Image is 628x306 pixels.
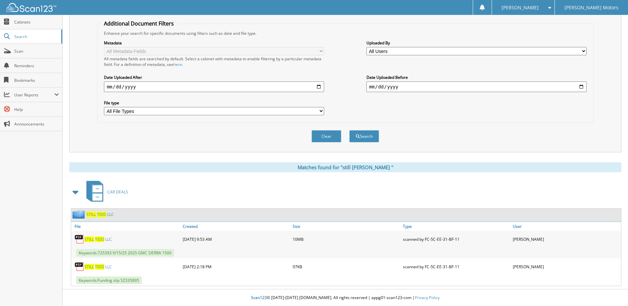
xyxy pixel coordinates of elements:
div: © [DATE]-[DATE] [DOMAIN_NAME]. All rights reserved | appg01-scan123-com | [63,290,628,306]
span: Keywords: F u n d i n g s l i p S Z 3 3 5 8 9 5 [76,277,142,284]
span: Reminders [14,63,59,69]
span: Search [14,34,58,39]
input: end [366,81,587,92]
span: S T I L L [84,264,94,270]
a: File [71,222,181,231]
a: STILL TIDD LLC [84,236,112,242]
a: STILL TIDD LLC [86,212,114,217]
img: folder2.png [72,210,86,219]
a: User [511,222,621,231]
label: Date Uploaded After [104,75,324,80]
legend: Additional Document Filters [101,20,177,27]
div: 10MB [291,232,401,246]
label: Metadata [104,40,324,46]
a: Size [291,222,401,231]
span: User Reports [14,92,54,98]
span: T I D D [97,212,106,217]
span: Help [14,107,59,112]
span: S T I L L [86,212,96,217]
span: Announcements [14,121,59,127]
span: S T I L L [84,236,94,242]
div: 97KB [291,260,401,273]
label: Uploaded By [366,40,587,46]
div: [DATE] 2:18 PM [181,260,291,273]
span: Cabinets [14,19,59,25]
img: scan123-logo-white.svg [7,3,56,12]
iframe: Chat Widget [595,274,628,306]
a: Type [401,222,511,231]
a: here [173,62,182,67]
a: STILL TIDD LLC [84,264,112,270]
a: Privacy Policy [415,295,440,300]
span: Scan [14,48,59,54]
label: Date Uploaded Before [366,75,587,80]
div: All metadata fields are searched by default. Select a cabinet with metadata to enable filtering b... [104,56,324,67]
span: Keywords: 7 2 5 3 9 3 9 / 1 5 / 2 5 2 0 2 5 G M C S I E R R A 1 5 0 0 [76,249,174,257]
span: T I D D [95,236,104,242]
img: PDF.png [74,234,84,244]
span: [PERSON_NAME] [502,6,539,10]
span: Scan123 [251,295,267,300]
a: Created [181,222,291,231]
div: Matches found for "still [PERSON_NAME] " [69,162,621,172]
a: CAR DEALS [82,179,128,205]
span: Bookmarks [14,77,59,83]
div: scanned by FC-5C-EE-31-BF-11 [401,260,511,273]
div: [PERSON_NAME] [511,260,621,273]
button: Search [349,130,379,142]
button: Clear [312,130,341,142]
span: T I D D [95,264,104,270]
span: C A R D E A L S [107,189,128,195]
img: PDF.png [74,262,84,272]
div: Enhance your search for specific documents using filters such as date and file type. [101,30,590,36]
input: start [104,81,324,92]
label: File type [104,100,324,106]
span: [PERSON_NAME] Motors [564,6,618,10]
div: [DATE] 9:53 AM [181,232,291,246]
div: scanned by FC-5C-EE-31-BF-11 [401,232,511,246]
div: [PERSON_NAME] [511,232,621,246]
